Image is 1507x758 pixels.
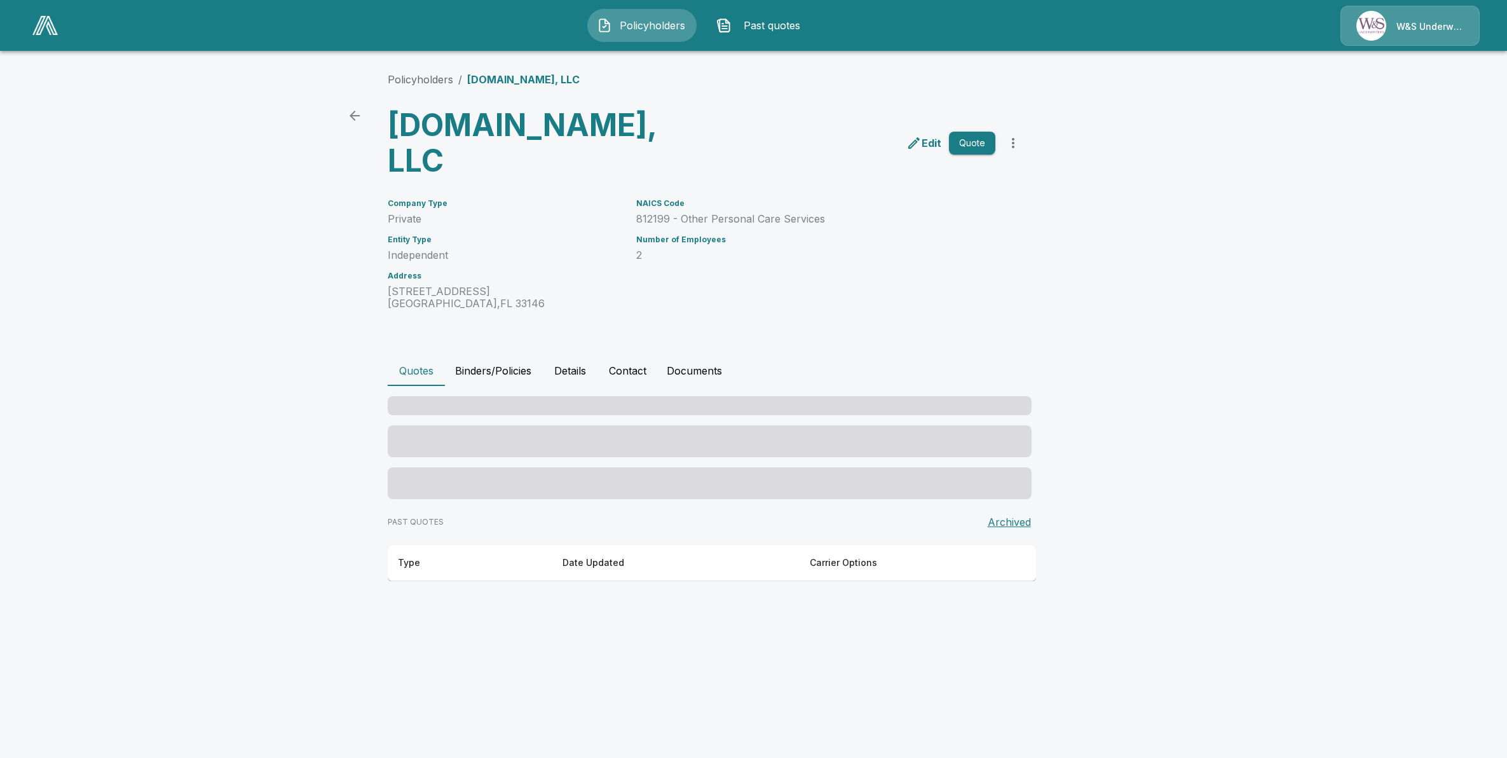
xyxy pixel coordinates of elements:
a: Policyholders [388,73,453,86]
span: Policyholders [617,18,687,33]
a: Agency IconW&S Underwriters [1340,6,1480,46]
h6: NAICS Code [636,199,995,208]
nav: breadcrumb [388,72,580,87]
p: Independent [388,249,622,261]
button: Archived [983,509,1036,535]
li: / [458,72,462,87]
h6: Entity Type [388,235,622,244]
button: Binders/Policies [445,355,542,386]
span: Past quotes [737,18,807,33]
div: policyholder tabs [388,355,1120,386]
p: PAST QUOTES [388,516,444,528]
button: Quote [949,132,995,155]
p: [DOMAIN_NAME], LLC [467,72,580,87]
img: AA Logo [32,16,58,35]
p: 812199 - Other Personal Care Services [636,213,995,225]
p: Private [388,213,622,225]
th: Type [388,545,552,581]
button: Documents [657,355,732,386]
th: Date Updated [552,545,800,581]
button: Contact [599,355,657,386]
button: Quotes [388,355,445,386]
img: Policyholders Icon [597,18,612,33]
p: 2 [636,249,995,261]
button: more [1000,130,1026,156]
a: back [342,103,367,128]
p: [STREET_ADDRESS] [GEOGRAPHIC_DATA] , FL 33146 [388,286,622,310]
a: edit [904,133,944,153]
button: Details [542,355,599,386]
th: Carrier Options [800,545,992,581]
img: Past quotes Icon [716,18,732,33]
table: responsive table [388,545,1036,581]
h3: [DOMAIN_NAME], LLC [388,107,702,179]
p: Edit [922,135,941,151]
h6: Address [388,272,622,280]
h6: Number of Employees [636,235,995,244]
img: Agency Icon [1356,11,1386,41]
h6: Company Type [388,199,622,208]
button: Policyholders IconPolicyholders [587,9,697,42]
button: Past quotes IconPast quotes [707,9,816,42]
p: W&S Underwriters [1396,20,1464,33]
